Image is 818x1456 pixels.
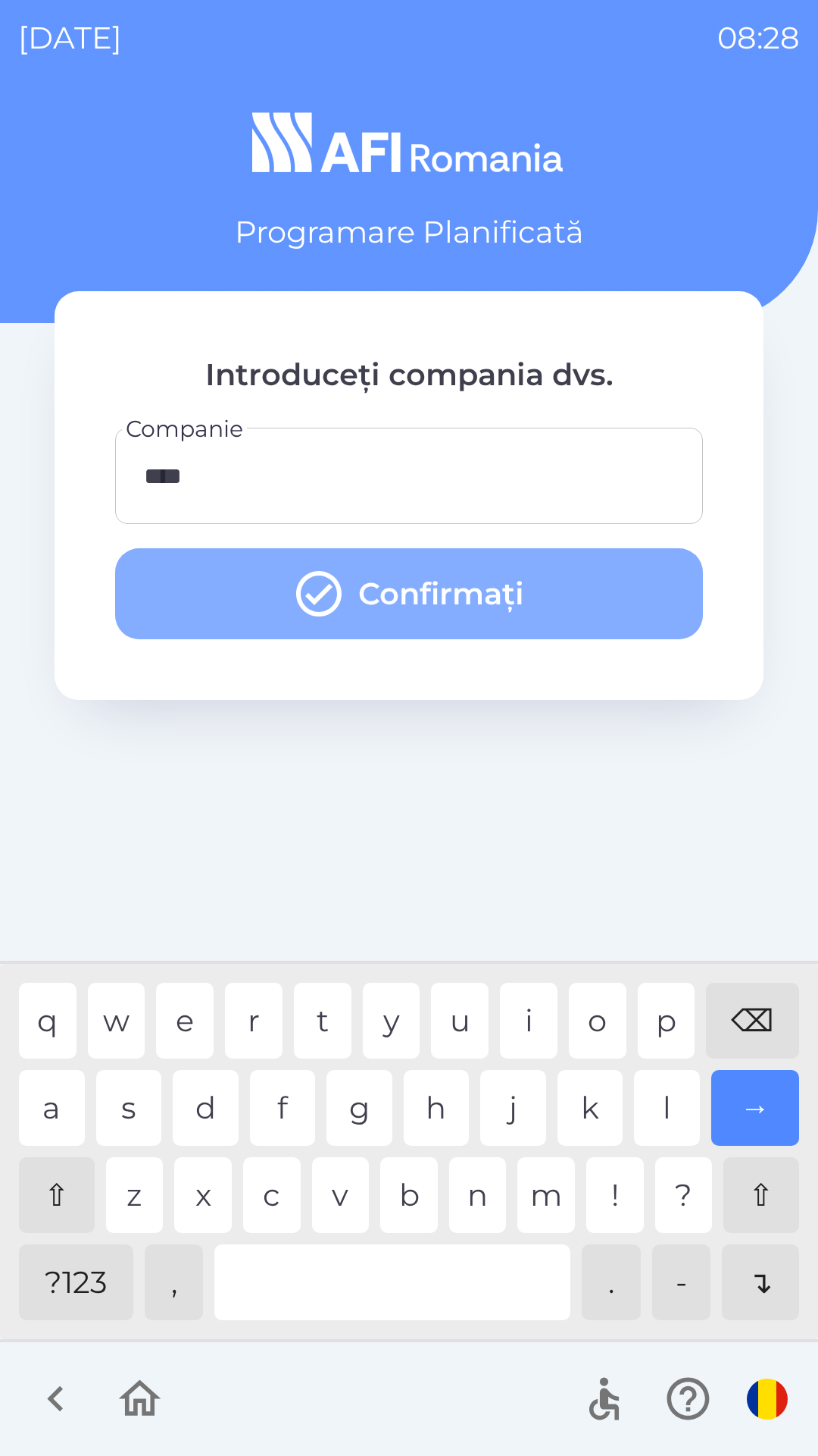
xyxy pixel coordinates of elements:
p: [DATE] [18,15,122,61]
p: Introduceți compania dvs. [115,352,703,397]
img: ro flag [747,1379,788,1420]
p: 08:28 [717,15,800,61]
p: Programare Planificată [235,209,584,255]
button: Confirmați [115,548,703,639]
img: Logo [55,106,763,179]
label: Companie [126,413,243,445]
